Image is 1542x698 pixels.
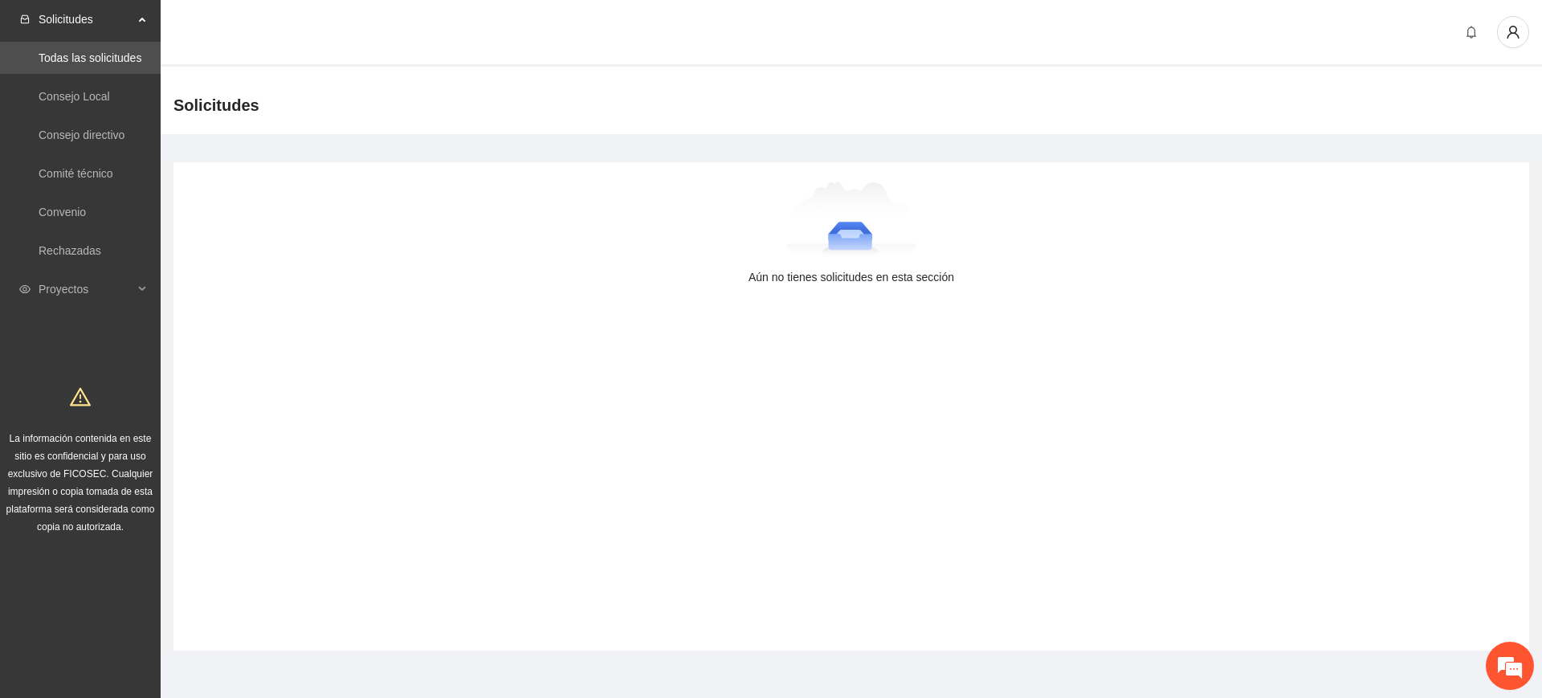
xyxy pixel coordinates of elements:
[39,273,133,305] span: Proyectos
[39,244,101,257] a: Rechazadas
[39,129,124,141] a: Consejo directivo
[39,3,133,35] span: Solicitudes
[70,386,91,407] span: warning
[1498,25,1528,39] span: user
[1459,26,1483,39] span: bell
[19,14,31,25] span: inbox
[786,182,917,262] img: Aún no tienes solicitudes en esta sección
[39,167,113,180] a: Comité técnico
[6,433,155,533] span: La información contenida en este sitio es confidencial y para uso exclusivo de FICOSEC. Cualquier...
[1458,19,1484,45] button: bell
[39,206,86,218] a: Convenio
[173,92,259,118] span: Solicitudes
[199,268,1503,286] div: Aún no tienes solicitudes en esta sección
[19,284,31,295] span: eye
[39,90,110,103] a: Consejo Local
[39,51,141,64] a: Todas las solicitudes
[1497,16,1529,48] button: user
